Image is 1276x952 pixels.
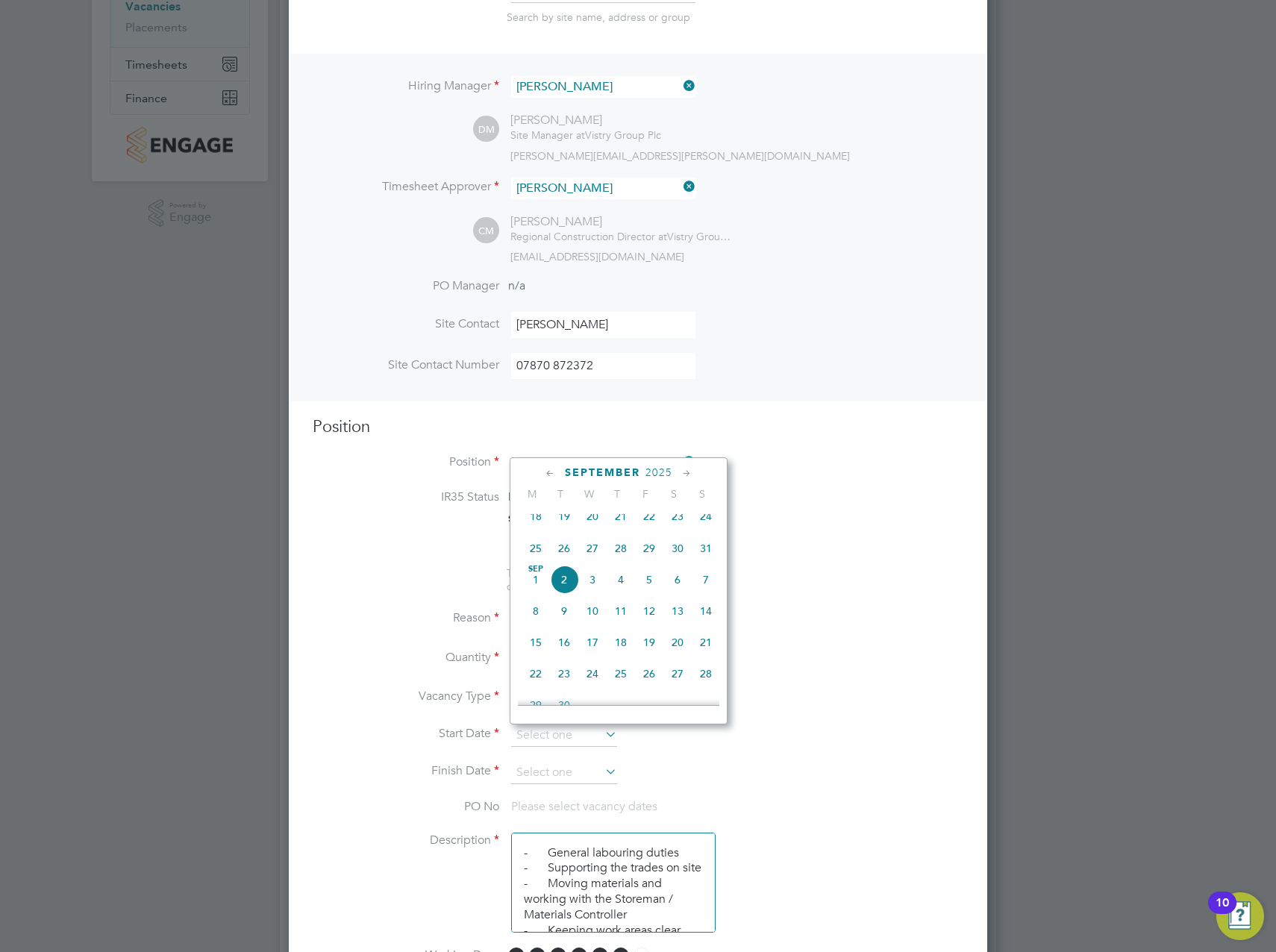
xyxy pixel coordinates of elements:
[635,660,663,688] span: 26
[578,660,607,688] span: 24
[507,10,690,24] span: Search by site name, address or group
[692,534,720,563] span: 31
[663,597,692,625] span: 13
[607,597,635,625] span: 11
[473,218,499,244] span: CM
[313,278,499,294] label: PO Manager
[607,660,635,688] span: 25
[550,566,578,594] span: 2
[635,628,663,657] span: 19
[550,597,578,625] span: 9
[663,566,692,594] span: 6
[663,534,692,563] span: 30
[631,487,660,501] span: F
[508,489,567,504] span: Inside IR35
[313,357,499,373] label: Site Contact Number
[511,762,617,784] input: Select one
[313,416,963,438] h3: Position
[313,78,499,94] label: Hiring Manager
[313,489,499,505] label: IR35 Status
[511,76,695,98] input: Search for...
[313,799,499,815] label: PO No
[522,628,550,657] span: 15
[578,566,607,594] span: 3
[660,487,688,501] span: S
[645,466,672,479] span: 2025
[313,726,499,742] label: Start Date
[692,502,720,530] span: 24
[565,466,640,479] span: September
[313,689,499,704] label: Vacancy Type
[692,597,720,625] span: 14
[635,597,663,625] span: 12
[510,113,661,128] div: [PERSON_NAME]
[508,278,525,293] span: n/a
[510,230,734,243] div: Vistry Group Plc
[550,502,578,530] span: 19
[607,628,635,657] span: 18
[1216,903,1229,922] div: 10
[473,116,499,143] span: DM
[578,502,607,530] span: 20
[518,487,546,501] span: M
[607,502,635,530] span: 21
[603,487,631,501] span: T
[635,534,663,563] span: 29
[550,691,578,719] span: 30
[511,799,657,814] span: Please select vacancy dates
[1216,892,1264,940] button: Open Resource Center, 10 new notifications
[313,179,499,195] label: Timesheet Approver
[546,487,575,501] span: T
[522,660,550,688] span: 22
[510,128,661,142] div: Vistry Group Plc
[663,502,692,530] span: 23
[313,650,499,666] label: Quantity
[607,566,635,594] span: 4
[635,502,663,530] span: 22
[313,454,499,470] label: Position
[508,513,645,524] strong: Status Determination Statement
[663,628,692,657] span: 20
[510,128,585,142] span: Site Manager at
[578,597,607,625] span: 10
[692,660,720,688] span: 28
[522,534,550,563] span: 25
[578,534,607,563] span: 27
[511,178,695,199] input: Search for...
[522,691,550,719] span: 29
[510,250,684,263] span: [EMAIL_ADDRESS][DOMAIN_NAME]
[510,214,734,230] div: [PERSON_NAME]
[522,566,550,573] span: Sep
[522,597,550,625] span: 8
[550,660,578,688] span: 23
[511,452,695,475] input: Search for...
[510,149,850,163] span: [PERSON_NAME][EMAIL_ADDRESS][PERSON_NAME][DOMAIN_NAME]
[313,610,499,626] label: Reason
[511,724,617,747] input: Select one
[313,763,499,779] label: Finish Date
[550,628,578,657] span: 16
[510,230,667,243] span: Regional Construction Director at
[522,566,550,594] span: 1
[663,660,692,688] span: 27
[688,487,716,501] span: S
[607,534,635,563] span: 28
[578,628,607,657] span: 17
[313,316,499,332] label: Site Contact
[507,566,708,593] span: The status determination for this position can be updated after creating the vacancy
[692,566,720,594] span: 7
[575,487,603,501] span: W
[522,502,550,530] span: 18
[692,628,720,657] span: 21
[635,566,663,594] span: 5
[550,534,578,563] span: 26
[313,833,499,848] label: Description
